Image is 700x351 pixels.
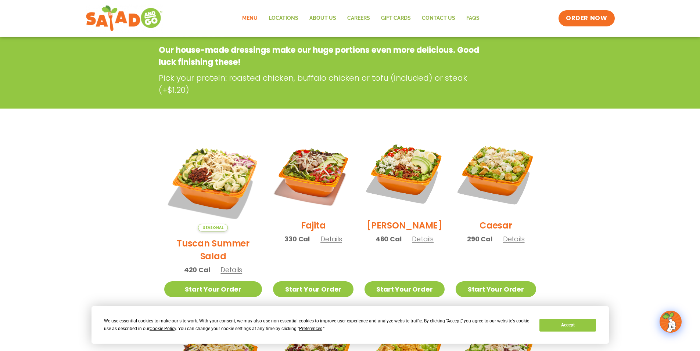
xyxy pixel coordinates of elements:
span: Details [503,234,525,244]
a: FAQs [461,10,485,27]
img: Product photo for Fajita Salad [273,134,353,213]
span: Seasonal [198,224,228,231]
a: GIFT CARDS [376,10,416,27]
a: About Us [304,10,342,27]
span: Cookie Policy [150,326,176,331]
img: Product photo for Cobb Salad [365,134,445,213]
div: We use essential cookies to make our site work. With your consent, we may also use non-essential ... [104,317,531,333]
a: ORDER NOW [559,10,614,26]
p: Pick your protein: roasted chicken, buffalo chicken or tofu (included) or steak (+$1.20) [159,72,486,96]
div: Cookie Consent Prompt [91,306,609,344]
span: 290 Cal [467,234,492,244]
a: Start Your Order [273,281,353,297]
a: Contact Us [416,10,461,27]
img: new-SAG-logo-768×292 [86,4,163,33]
span: Details [220,265,242,274]
span: Details [412,234,434,244]
a: Start Your Order [164,281,262,297]
nav: Menu [237,10,485,27]
span: ORDER NOW [566,14,607,23]
h2: Tuscan Summer Salad [164,237,262,263]
span: 460 Cal [376,234,402,244]
span: Preferences [299,326,322,331]
span: 330 Cal [284,234,310,244]
a: Menu [237,10,263,27]
img: wpChatIcon [660,311,681,332]
h2: Fajita [301,219,326,232]
a: Careers [342,10,376,27]
a: Start Your Order [365,281,445,297]
span: Details [320,234,342,244]
button: Accept [539,319,596,332]
h2: [PERSON_NAME] [367,219,442,232]
span: 420 Cal [184,265,210,275]
p: Our house-made dressings make our huge portions even more delicious. Good luck finishing these! [159,44,482,68]
h2: Caesar [480,219,512,232]
a: Start Your Order [456,281,536,297]
img: Product photo for Tuscan Summer Salad [164,134,262,231]
a: Locations [263,10,304,27]
img: Product photo for Caesar Salad [456,134,536,213]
